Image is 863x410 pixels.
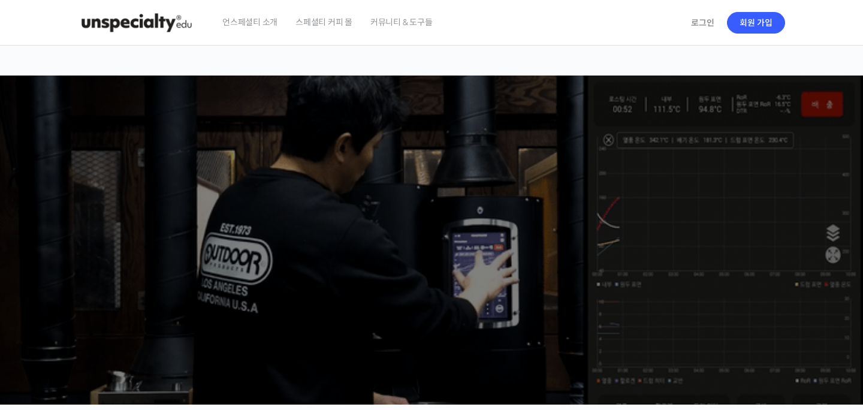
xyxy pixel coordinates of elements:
[684,9,722,37] a: 로그인
[727,12,785,34] a: 회원 가입
[12,183,851,244] p: [PERSON_NAME]을 다하는 당신을 위해, 최고와 함께 만든 커피 클래스
[12,249,851,266] p: 시간과 장소에 구애받지 않고, 검증된 커리큘럼으로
